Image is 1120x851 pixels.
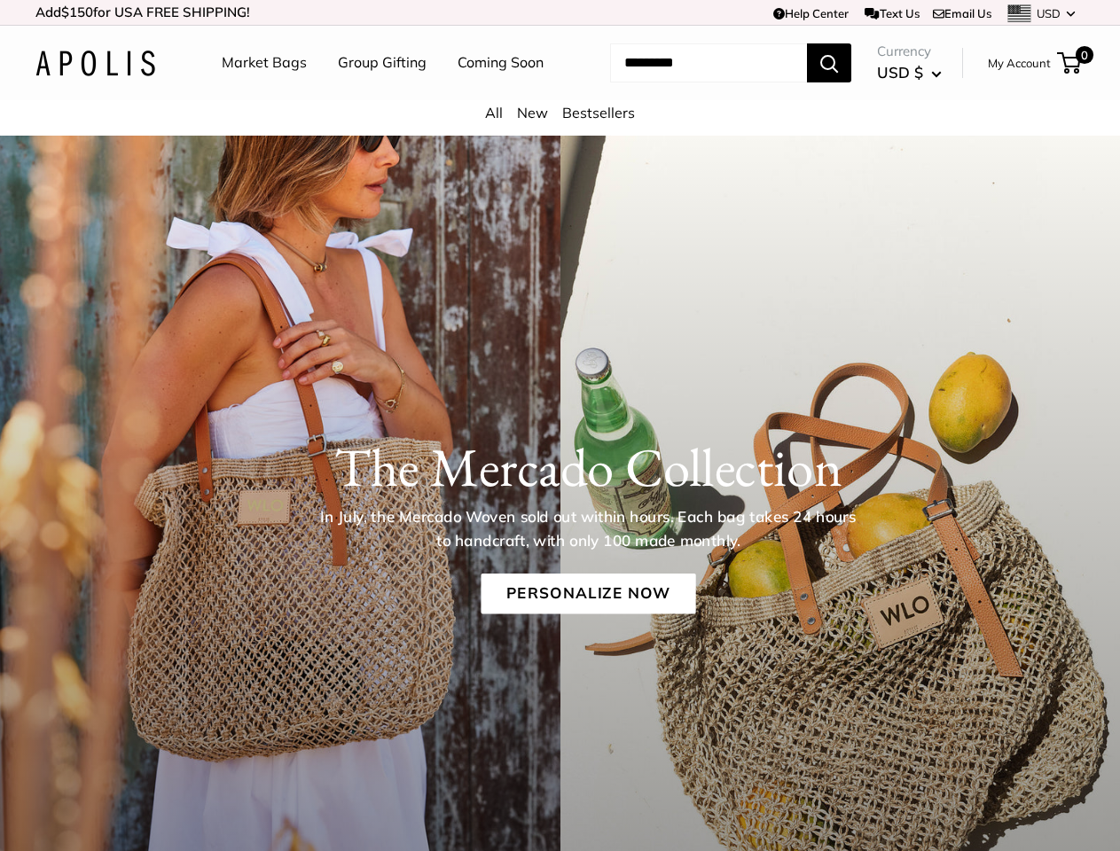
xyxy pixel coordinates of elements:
a: Market Bags [222,50,307,76]
img: Apolis [35,51,155,76]
input: Search... [610,43,807,82]
a: Text Us [865,6,919,20]
a: My Account [988,52,1051,74]
a: Coming Soon [458,50,544,76]
a: New [517,104,548,121]
a: Group Gifting [338,50,427,76]
a: All [485,104,503,121]
span: USD $ [877,63,923,82]
a: 0 [1059,52,1081,74]
span: $150 [61,4,93,20]
h1: The Mercado Collection [90,435,1086,499]
a: Help Center [773,6,849,20]
button: USD $ [877,59,942,87]
button: Search [807,43,851,82]
a: Personalize Now [481,574,695,614]
iframe: Sign Up via Text for Offers [14,784,190,837]
a: Bestsellers [562,104,635,121]
span: 0 [1076,46,1093,64]
span: Currency [877,39,942,64]
span: USD [1037,6,1061,20]
a: Email Us [933,6,991,20]
p: In July, the Mercado Woven sold out within hours. Each bag takes 24 hours to handcraft, with only... [314,505,862,552]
